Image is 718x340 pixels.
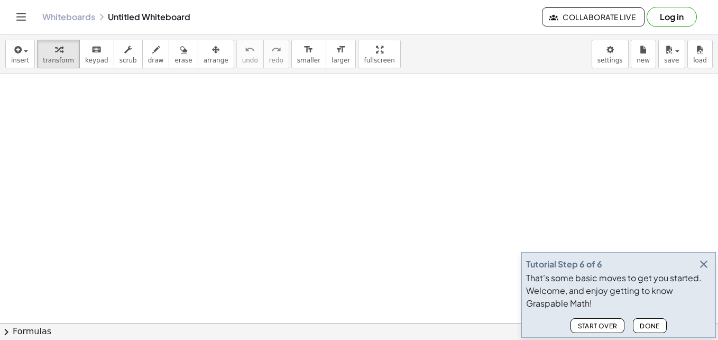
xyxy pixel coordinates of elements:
[245,43,255,56] i: undo
[687,40,713,68] button: load
[43,57,74,64] span: transform
[91,43,102,56] i: keyboard
[332,57,350,64] span: larger
[658,40,685,68] button: save
[577,322,618,330] span: Start Over
[148,57,164,64] span: draw
[647,7,697,27] button: Log in
[271,43,281,56] i: redo
[326,40,356,68] button: format_sizelarger
[169,40,198,68] button: erase
[640,322,660,330] span: Done
[242,57,258,64] span: undo
[11,57,29,64] span: insert
[358,40,400,68] button: fullscreen
[570,318,624,333] button: Start Over
[263,40,289,68] button: redoredo
[269,57,283,64] span: redo
[592,40,629,68] button: settings
[693,57,707,64] span: load
[85,57,108,64] span: keypad
[204,57,228,64] span: arrange
[303,43,314,56] i: format_size
[291,40,326,68] button: format_sizesmaller
[5,40,35,68] button: insert
[297,57,320,64] span: smaller
[551,12,636,22] span: Collaborate Live
[42,12,95,22] a: Whiteboards
[542,7,645,26] button: Collaborate Live
[79,40,114,68] button: keyboardkeypad
[633,318,667,333] button: Done
[198,40,234,68] button: arrange
[236,40,264,68] button: undoundo
[526,258,602,271] div: Tutorial Step 6 of 6
[119,57,137,64] span: scrub
[336,43,346,56] i: format_size
[364,57,394,64] span: fullscreen
[174,57,192,64] span: erase
[37,40,80,68] button: transform
[637,57,650,64] span: new
[597,57,623,64] span: settings
[664,57,679,64] span: save
[114,40,143,68] button: scrub
[13,8,30,25] button: Toggle navigation
[526,272,711,310] div: That's some basic moves to get you started. Welcome, and enjoy getting to know Graspable Math!
[631,40,656,68] button: new
[142,40,170,68] button: draw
